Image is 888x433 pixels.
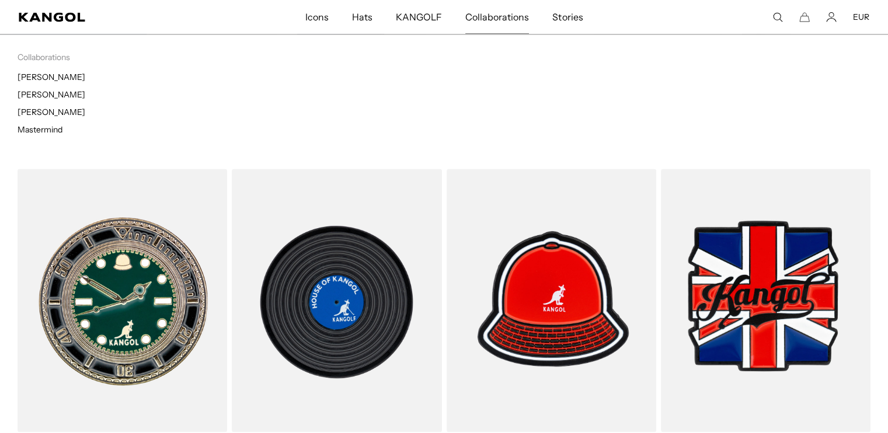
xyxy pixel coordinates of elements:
a: [PERSON_NAME] [18,107,85,117]
a: [PERSON_NAME] [18,89,85,100]
button: EUR [853,12,869,22]
a: [PERSON_NAME] [18,72,85,82]
img: Kangol Heritage Flag Ball Marker [661,169,870,432]
p: Collaborations [18,52,444,62]
img: Kangol Watch Face Ball Marker [18,169,227,432]
a: Account [826,12,837,22]
img: Kangol Casual Ball Marker [447,169,656,432]
a: Kangol [19,12,202,22]
summary: Search here [772,12,783,22]
button: Cart [799,12,810,22]
img: Kangol Vinyl Record Ball Marker [232,169,441,432]
a: Mastermind [18,124,62,135]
